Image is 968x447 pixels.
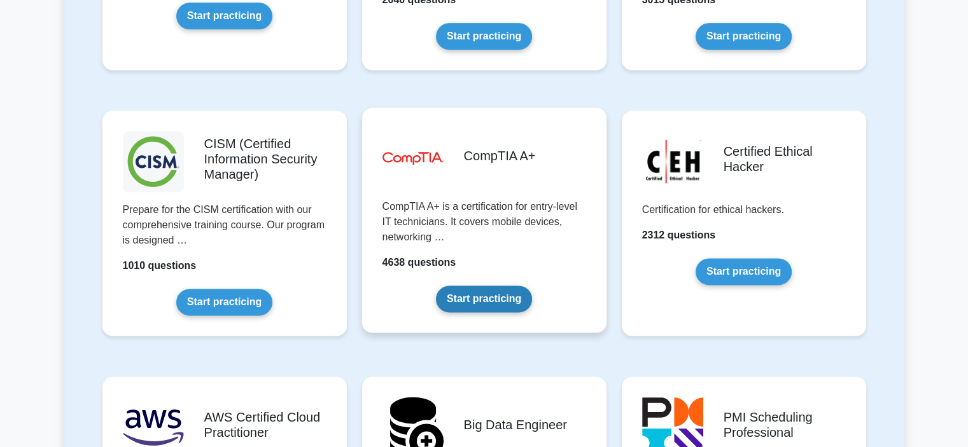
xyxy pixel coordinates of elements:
[176,289,272,315] a: Start practicing
[436,23,532,50] a: Start practicing
[696,23,792,50] a: Start practicing
[696,258,792,285] a: Start practicing
[176,3,272,29] a: Start practicing
[436,285,532,312] a: Start practicing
